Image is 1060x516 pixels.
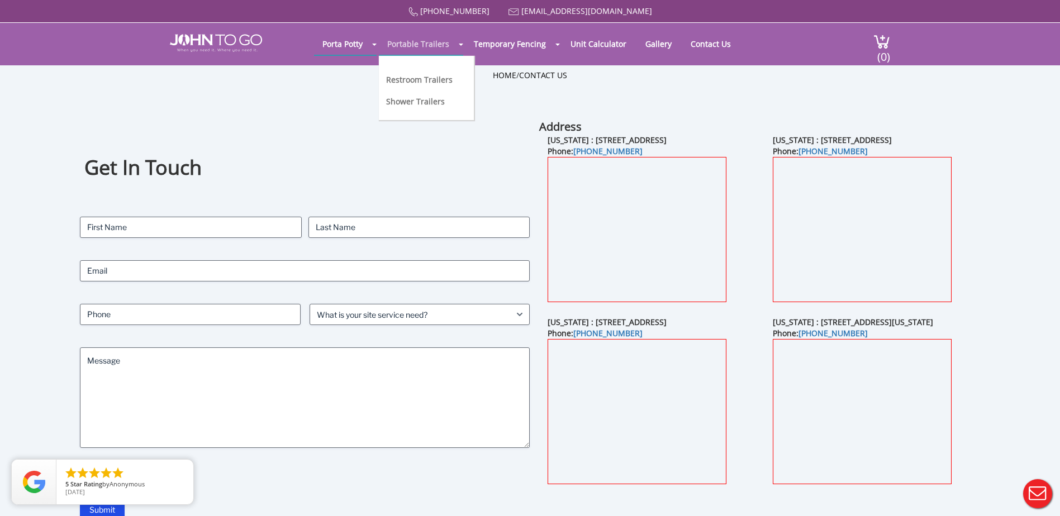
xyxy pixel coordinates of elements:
[539,119,582,134] b: Address
[573,146,643,156] a: [PHONE_NUMBER]
[798,328,868,338] a: [PHONE_NUMBER]
[88,466,101,480] li: 
[84,154,525,181] h1: Get In Touch
[465,33,554,55] a: Temporary Fencing
[873,34,890,49] img: cart a
[493,70,516,80] a: Home
[110,480,145,488] span: Anonymous
[573,328,643,338] a: [PHONE_NUMBER]
[1015,471,1060,516] button: Live Chat
[562,33,635,55] a: Unit Calculator
[308,217,530,238] input: Last Name
[548,135,667,145] b: [US_STATE] : [STREET_ADDRESS]
[65,481,184,489] span: by
[773,317,933,327] b: [US_STATE] : [STREET_ADDRESS][US_STATE]
[76,466,89,480] li: 
[877,40,890,64] span: (0)
[379,33,458,55] a: Portable Trailers
[521,6,652,16] a: [EMAIL_ADDRESS][DOMAIN_NAME]
[314,33,371,55] a: Porta Potty
[773,135,892,145] b: [US_STATE] : [STREET_ADDRESS]
[80,260,530,281] input: Email
[519,70,567,80] a: Contact Us
[408,7,418,17] img: Call
[64,466,78,480] li: 
[80,470,530,481] label: CAPTCHA
[99,466,113,480] li: 
[548,317,667,327] b: [US_STATE] : [STREET_ADDRESS]
[637,33,680,55] a: Gallery
[548,146,643,156] b: Phone:
[493,70,567,81] ul: /
[773,328,868,338] b: Phone:
[23,471,45,493] img: Review Rating
[70,480,102,488] span: Star Rating
[80,217,302,238] input: First Name
[682,33,739,55] a: Contact Us
[170,34,262,52] img: JOHN to go
[80,304,301,325] input: Phone
[508,8,519,16] img: Mail
[798,146,868,156] a: [PHONE_NUMBER]
[65,480,69,488] span: 5
[111,466,125,480] li: 
[420,6,489,16] a: [PHONE_NUMBER]
[773,146,868,156] b: Phone:
[65,488,85,496] span: [DATE]
[548,328,643,338] b: Phone:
